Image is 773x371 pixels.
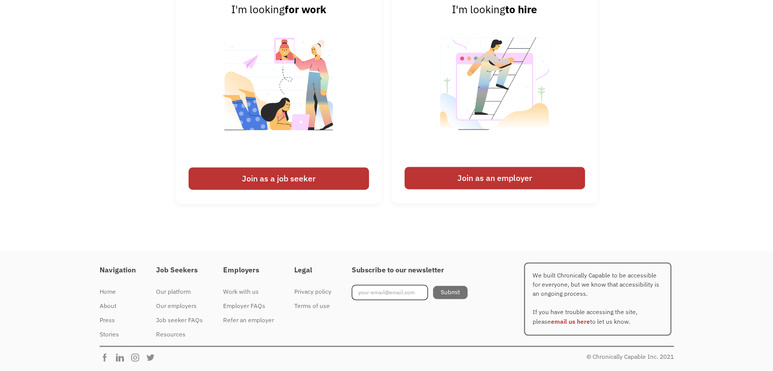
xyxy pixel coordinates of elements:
a: Employer FAQs [223,299,274,313]
a: Press [100,313,136,327]
h4: Navigation [100,266,136,275]
div: Job seeker FAQs [156,314,203,326]
div: About [100,300,136,312]
a: Job seeker FAQs [156,313,203,327]
div: © Chronically Capable Inc. 2021 [586,350,674,362]
img: Chronically Capable Facebook Page [100,352,115,362]
div: Refer an employer [223,314,274,326]
div: Terms of use [294,300,331,312]
form: Footer Newsletter [352,285,468,300]
div: Press [100,314,136,326]
strong: for work [285,3,326,16]
strong: to hire [505,3,537,16]
div: Home [100,286,136,298]
div: Join as an employer [405,167,585,189]
a: Privacy policy [294,285,331,299]
h4: Subscribe to our newsletter [352,266,468,275]
a: Stories [100,327,136,342]
div: I'm looking [189,2,369,18]
a: About [100,299,136,313]
div: Our platform [156,286,203,298]
a: Refer an employer [223,313,274,327]
div: Join as a job seeker [189,167,369,190]
p: We built Chronically Capable to be accessible for everyone, but we know that accessibility is an ... [524,262,671,335]
div: I'm looking [405,2,585,18]
img: Chronically Capable Personalized Job Matching [215,18,342,162]
input: your-email@email.com [352,285,428,300]
img: Chronically Capable Twitter Page [145,352,161,362]
div: Resources [156,328,203,341]
a: Resources [156,327,203,342]
a: email us here [551,318,590,325]
h4: Employers [223,266,274,275]
div: Our employers [156,300,203,312]
a: Home [100,285,136,299]
img: Chronically Capable Instagram Page [130,352,145,362]
img: Chronically Capable Linkedin Page [115,352,130,362]
a: Work with us [223,285,274,299]
div: Employer FAQs [223,300,274,312]
a: Our employers [156,299,203,313]
a: Terms of use [294,299,331,313]
input: Submit [433,286,468,299]
h4: Job Seekers [156,266,203,275]
div: Work with us [223,286,274,298]
a: Our platform [156,285,203,299]
h4: Legal [294,266,331,275]
div: Stories [100,328,136,341]
div: Privacy policy [294,286,331,298]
